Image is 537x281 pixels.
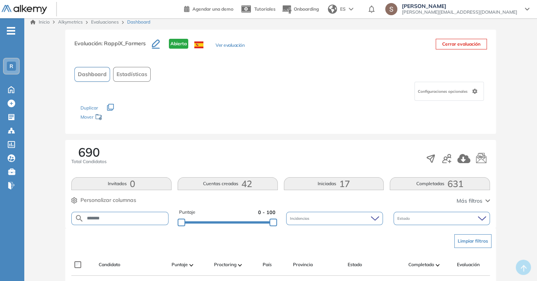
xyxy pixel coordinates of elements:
span: Dashboard [127,19,150,25]
span: Puntaje [179,209,195,216]
span: Alkymetrics [58,19,83,25]
button: Iniciadas17 [284,177,384,190]
a: Evaluaciones [91,19,119,25]
h3: Evaluación [74,39,152,55]
button: Limpiar filtros [454,234,491,248]
button: Ver evaluación [216,42,244,50]
img: [missing "en.ARROW_ALT" translation] [189,264,193,266]
button: Personalizar columnas [71,196,136,204]
span: Personalizar columnas [80,196,136,204]
img: [missing "en.ARROW_ALT" translation] [238,264,242,266]
div: Configuraciones opcionales [414,82,484,101]
span: Candidato [99,261,120,268]
span: ES [340,6,346,13]
img: world [328,5,337,14]
span: Onboarding [294,6,319,12]
div: Mover [80,111,156,125]
span: Evaluación [457,261,480,268]
span: Tutoriales [254,6,276,12]
a: Inicio [30,19,50,25]
button: Invitados0 [71,177,172,190]
button: Dashboard [74,67,110,82]
span: Completado [408,261,434,268]
span: Dashboard [78,70,107,78]
span: 690 [78,146,100,158]
span: Más filtros [457,197,482,205]
button: Completadas631 [390,177,490,190]
span: Proctoring [214,261,236,268]
span: Estadísticas [117,70,147,78]
span: Provincia [293,261,313,268]
button: Onboarding [282,1,319,17]
span: Estado [348,261,362,268]
img: SEARCH_ALT [75,214,84,223]
span: : RappiX_Farmers [101,40,146,47]
img: arrow [349,8,353,11]
div: Incidencias [286,212,383,225]
span: R [9,63,13,69]
i: - [7,30,15,32]
span: Puntaje [172,261,188,268]
span: País [263,261,272,268]
span: [PERSON_NAME] [402,3,517,9]
a: Agendar una demo [184,4,233,13]
span: Agendar una demo [192,6,233,12]
img: ESP [194,41,203,48]
span: Incidencias [290,216,311,221]
span: 0 - 100 [258,209,276,216]
button: Cerrar evaluación [436,39,487,49]
div: Estado [394,212,490,225]
span: Abierta [169,39,188,49]
span: Configuraciones opcionales [418,89,469,94]
span: Total Candidatos [71,158,107,165]
span: Estado [397,216,411,221]
button: Más filtros [457,197,490,205]
button: Cuentas creadas42 [178,177,278,190]
span: [PERSON_NAME][EMAIL_ADDRESS][DOMAIN_NAME] [402,9,517,15]
button: Estadísticas [113,67,151,82]
img: [missing "en.ARROW_ALT" translation] [436,264,439,266]
span: Duplicar [80,105,98,111]
img: Logo [2,5,47,14]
